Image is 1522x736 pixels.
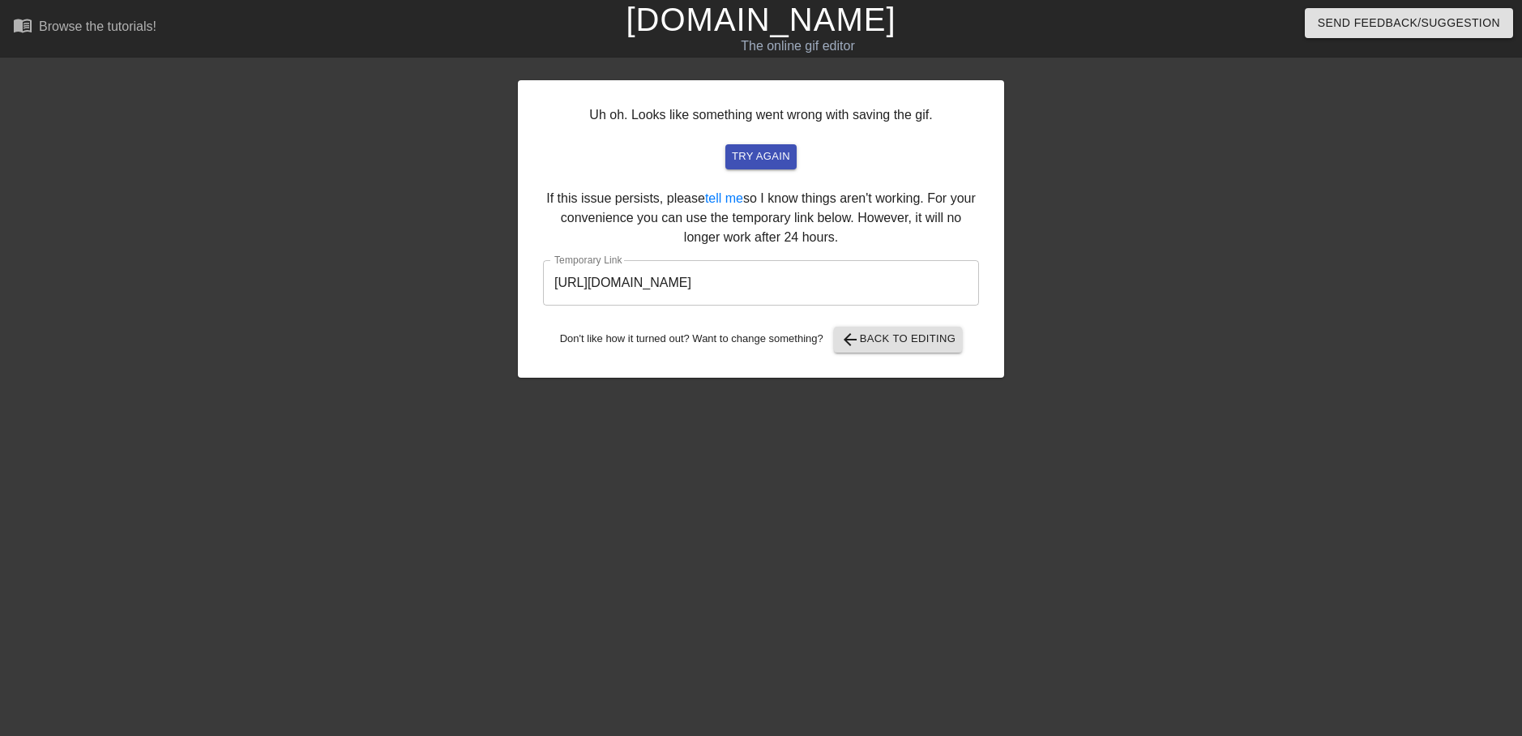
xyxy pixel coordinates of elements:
div: The online gif editor [515,36,1080,56]
input: bare [543,260,979,306]
button: Send Feedback/Suggestion [1305,8,1513,38]
div: Browse the tutorials! [39,19,156,33]
span: arrow_back [840,330,860,349]
button: Back to Editing [834,327,963,353]
span: Back to Editing [840,330,956,349]
span: menu_book [13,15,32,35]
button: try again [725,144,797,169]
a: [DOMAIN_NAME] [626,2,896,37]
a: tell me [705,191,743,205]
span: try again [732,148,790,166]
div: Don't like how it turned out? Want to change something? [543,327,979,353]
a: Browse the tutorials! [13,15,156,41]
span: Send Feedback/Suggestion [1318,13,1500,33]
div: Uh oh. Looks like something went wrong with saving the gif. If this issue persists, please so I k... [518,80,1004,378]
